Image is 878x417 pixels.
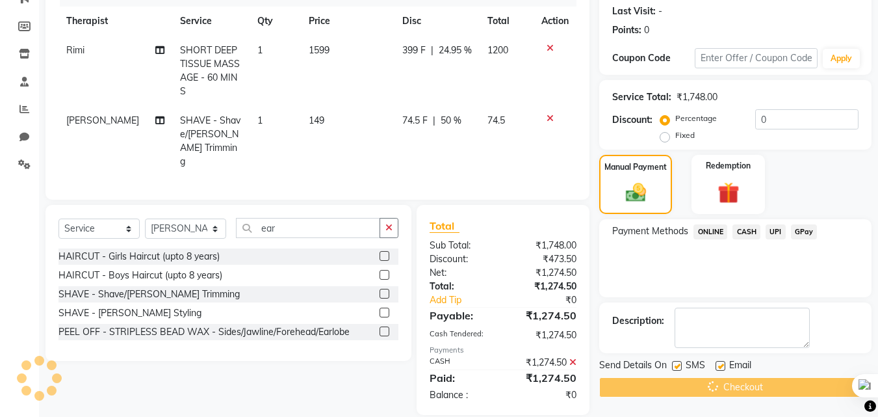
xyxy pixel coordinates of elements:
th: Qty [250,7,301,36]
div: HAIRCUT - Girls Haircut (upto 8 years) [58,250,220,263]
div: ₹1,274.50 [503,356,586,370]
span: 74.5 [487,114,505,126]
div: CASH [420,356,503,370]
div: Points: [612,23,641,37]
span: GPay [791,224,818,239]
span: Rimi [66,44,84,56]
span: SHAVE - Shave/[PERSON_NAME] Trimming [180,114,240,167]
div: ₹1,274.50 [503,370,586,386]
span: | [431,44,433,57]
label: Fixed [675,129,695,141]
span: SMS [686,358,705,375]
label: Redemption [706,160,751,172]
div: Balance : [420,388,503,402]
div: Discount: [612,113,652,127]
span: [PERSON_NAME] [66,114,139,126]
th: Service [172,7,250,36]
span: Send Details On [599,358,667,375]
div: ₹0 [503,388,586,402]
th: Action [534,7,576,36]
span: 1599 [309,44,329,56]
div: ₹1,274.50 [503,308,586,323]
input: Enter Offer / Coupon Code [695,48,818,68]
span: 74.5 F [402,114,428,128]
span: ONLINE [693,224,727,239]
th: Therapist [58,7,172,36]
div: Sub Total: [420,239,503,252]
button: Apply [823,49,860,68]
span: Total [430,219,459,233]
div: SHAVE - Shave/[PERSON_NAME] Trimming [58,288,240,301]
span: 149 [309,114,324,126]
div: ₹1,274.50 [503,266,586,280]
label: Percentage [675,113,717,124]
div: ₹1,274.50 [503,329,586,342]
span: 1200 [487,44,508,56]
span: Email [729,358,751,375]
div: Total: [420,280,503,293]
div: Payments [430,345,576,356]
div: ₹473.50 [503,252,586,266]
div: Discount: [420,252,503,266]
div: Paid: [420,370,503,386]
img: _cash.svg [619,181,652,204]
th: Disc [394,7,480,36]
div: Net: [420,266,503,280]
div: PEEL OFF - STRIPLESS BEAD WAX - Sides/Jawline/Forehead/Earlobe [58,325,350,339]
div: ₹1,748.00 [677,90,717,104]
th: Total [480,7,534,36]
div: Last Visit: [612,5,656,18]
div: Payable: [420,308,503,323]
span: | [433,114,435,128]
input: Search or Scan [236,218,380,238]
div: Cash Tendered: [420,329,503,342]
span: CASH [732,224,760,239]
label: Manual Payment [604,161,667,173]
div: ₹1,274.50 [503,280,586,293]
div: ₹0 [517,293,587,307]
div: - [658,5,662,18]
div: HAIRCUT - Boys Haircut (upto 8 years) [58,269,222,282]
span: UPI [766,224,786,239]
span: 1 [257,44,263,56]
div: 0 [644,23,649,37]
span: Payment Methods [612,224,688,238]
span: 399 F [402,44,426,57]
span: SHORT DEEP TISSUE MASSAGE - 60 MINS [180,44,240,97]
div: Description: [612,314,664,328]
span: 24.95 % [439,44,472,57]
div: Service Total: [612,90,671,104]
img: _gift.svg [711,180,746,206]
a: Add Tip [420,293,517,307]
div: SHAVE - [PERSON_NAME] Styling [58,306,201,320]
span: 50 % [441,114,461,128]
div: Coupon Code [612,51,694,65]
div: ₹1,748.00 [503,239,586,252]
th: Price [301,7,394,36]
span: 1 [257,114,263,126]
